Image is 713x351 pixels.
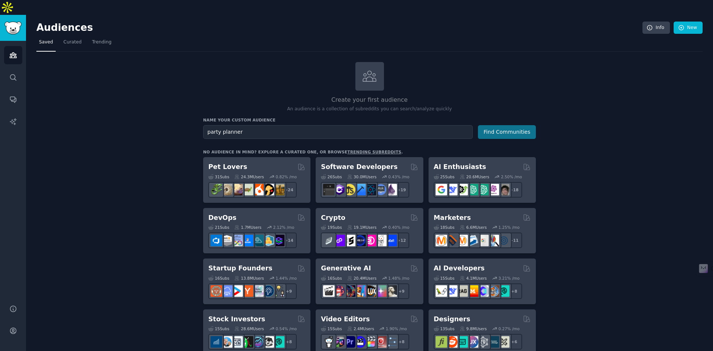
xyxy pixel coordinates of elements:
div: 9.8M Users [460,326,487,331]
img: DevOpsLinks [242,235,253,246]
img: azuredevops [211,235,222,246]
div: 18 Sub s [434,225,455,230]
div: 0.40 % /mo [388,225,410,230]
img: growmybusiness [273,285,284,297]
div: 13 Sub s [434,326,455,331]
div: + 18 [507,182,522,198]
div: 20.6M Users [460,174,489,179]
img: iOSProgramming [354,184,366,195]
img: startup [231,285,243,297]
div: 15 Sub s [434,276,455,281]
div: 13.8M Users [234,276,264,281]
div: 1.90 % /mo [386,326,407,331]
img: indiehackers [252,285,264,297]
img: defiblockchain [365,235,376,246]
img: DeepSeek [446,285,458,297]
div: + 12 [394,233,409,248]
img: ethfinance [323,235,335,246]
img: ycombinator [242,285,253,297]
img: software [323,184,335,195]
h2: AI Developers [434,264,485,273]
img: csharp [333,184,345,195]
img: dalle2 [333,285,345,297]
img: content_marketing [436,235,447,246]
img: ballpython [221,184,232,195]
a: Trending [89,36,114,52]
div: 1.7M Users [234,225,261,230]
div: 28.6M Users [234,326,264,331]
img: llmops [488,285,499,297]
img: UI_Design [456,336,468,348]
img: GoogleGeminiAI [436,184,447,195]
h2: Startup Founders [208,264,272,273]
h2: Create your first audience [203,95,536,105]
img: learndesign [488,336,499,348]
div: 19 Sub s [321,225,342,230]
img: swingtrading [263,336,274,348]
img: StocksAndTrading [252,336,264,348]
img: googleads [477,235,489,246]
span: Trending [92,39,111,46]
div: + 19 [394,182,409,198]
div: 24.3M Users [234,174,264,179]
div: 1.25 % /mo [498,225,520,230]
div: + 9 [281,283,297,299]
span: Curated [64,39,82,46]
img: premiere [344,336,355,348]
div: + 9 [394,283,409,299]
img: Docker_DevOps [231,235,243,246]
div: + 24 [281,182,297,198]
img: cockatiel [252,184,264,195]
button: Find Communities [478,125,536,139]
div: 2.12 % /mo [273,225,294,230]
div: 16 Sub s [321,276,342,281]
img: platformengineering [252,235,264,246]
img: elixir [385,184,397,195]
img: typography [436,336,447,348]
img: turtle [242,184,253,195]
img: Youtubevideo [375,336,387,348]
img: Forex [231,336,243,348]
img: MistralAI [467,285,478,297]
img: sdforall [354,285,366,297]
div: 1.44 % /mo [276,276,297,281]
img: MarketingResearch [488,235,499,246]
img: DreamBooth [385,285,397,297]
img: UX_Design [498,336,509,348]
div: 26 Sub s [321,174,342,179]
img: postproduction [385,336,397,348]
img: CryptoNews [375,235,387,246]
img: chatgpt_promptDesign [467,184,478,195]
img: ethstaker [344,235,355,246]
img: finalcutpro [365,336,376,348]
div: + 6 [507,334,522,350]
h2: Pet Lovers [208,162,247,172]
h2: Crypto [321,213,345,222]
div: 31 Sub s [208,174,229,179]
a: Curated [61,36,84,52]
img: PetAdvice [263,184,274,195]
img: ValueInvesting [221,336,232,348]
div: 19.1M Users [347,225,377,230]
img: web3 [354,235,366,246]
img: herpetology [211,184,222,195]
div: 6.6M Users [460,225,487,230]
div: 2.50 % /mo [501,174,522,179]
div: 0.43 % /mo [388,174,410,179]
div: + 8 [281,334,297,350]
img: AskMarketing [456,235,468,246]
img: bigseo [446,235,458,246]
img: Rag [456,285,468,297]
span: Saved [39,39,53,46]
img: VideoEditors [354,336,366,348]
div: 25 Sub s [434,174,455,179]
input: Pick a short name, like "Digital Marketers" or "Movie-Goers" [203,125,473,139]
div: 16 Sub s [208,276,229,281]
img: technicalanalysis [273,336,284,348]
img: PlatformEngineers [273,235,284,246]
h2: AI Enthusiasts [434,162,486,172]
img: UXDesign [467,336,478,348]
img: DeepSeek [446,184,458,195]
img: deepdream [344,285,355,297]
div: No audience in mind? Explore a curated one, or browse . [203,149,403,155]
